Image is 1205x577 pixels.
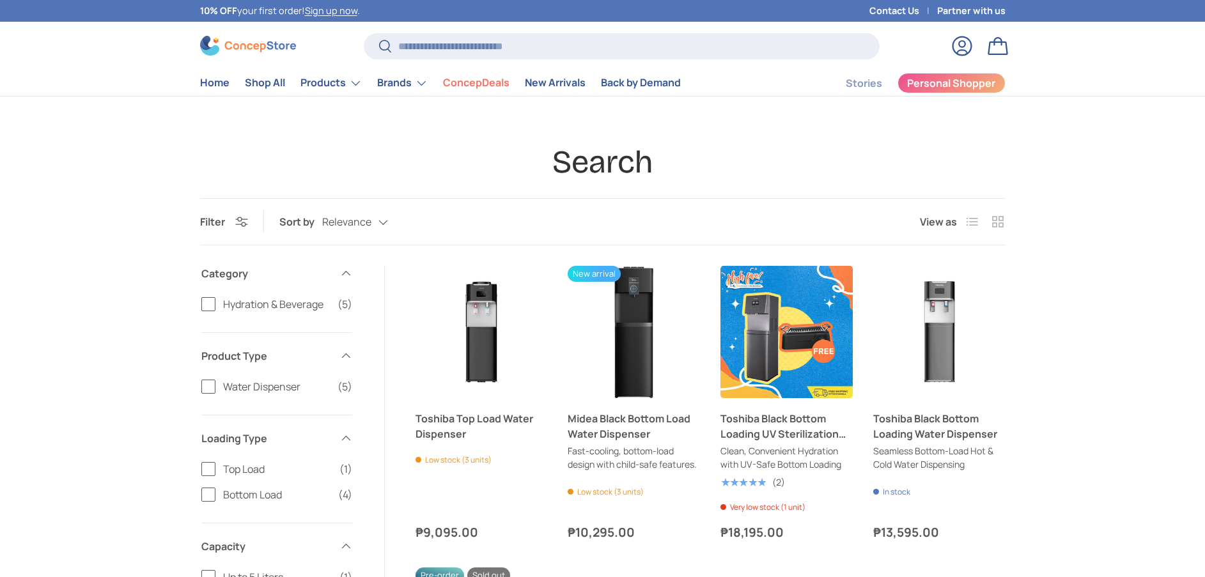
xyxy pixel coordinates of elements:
[338,379,352,394] span: (5)
[898,73,1006,93] a: Personal Shopper
[720,411,853,442] a: Toshiba Black Bottom Loading UV Sterilization Water Dispenser
[377,70,428,96] a: Brands
[338,487,352,502] span: (4)
[201,333,352,379] summary: Product Type
[873,266,1006,398] a: Toshiba Black Bottom Loading Water Dispenser
[869,4,937,18] a: Contact Us
[200,4,360,18] p: your first order! .
[873,411,1006,442] a: Toshiba Black Bottom Loading Water Dispenser
[322,216,371,228] span: Relevance
[200,142,1006,182] h1: Search
[223,487,330,502] span: Bottom Load
[201,348,332,364] span: Product Type
[223,296,330,312] span: Hydration & Beverage
[920,214,957,229] span: View as
[568,411,700,442] a: Midea Black Bottom Load Water Dispenser
[201,415,352,461] summary: Loading Type
[200,4,237,17] strong: 10% OFF
[201,523,352,569] summary: Capacity
[568,266,700,398] a: Midea Black Bottom Load Water Dispenser
[293,70,369,96] summary: Products
[443,70,509,95] a: ConcepDeals
[525,70,586,95] a: New Arrivals
[846,71,882,96] a: Stories
[815,70,1006,96] nav: Secondary
[201,539,332,554] span: Capacity
[201,431,332,446] span: Loading Type
[369,70,435,96] summary: Brands
[416,266,548,398] a: Toshiba Top Load Water Dispenser
[201,250,352,296] summary: Category
[300,70,362,96] a: Products
[245,70,285,95] a: Shop All
[907,78,995,88] span: Personal Shopper
[568,266,621,282] span: New arrival
[223,379,330,394] span: Water Dispenser
[601,70,681,95] a: Back by Demand
[720,266,853,398] a: Toshiba Black Bottom Loading UV Sterilization Water Dispenser
[937,4,1006,18] a: Partner with us
[279,214,322,229] label: Sort by
[339,461,352,477] span: (1)
[322,211,414,233] button: Relevance
[201,266,332,281] span: Category
[200,215,248,229] button: Filter
[416,411,548,442] a: Toshiba Top Load Water Dispenser
[200,70,681,96] nav: Primary
[200,215,225,229] span: Filter
[200,36,296,56] img: ConcepStore
[305,4,357,17] a: Sign up now
[223,461,332,477] span: Top Load
[200,70,229,95] a: Home
[338,296,352,312] span: (5)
